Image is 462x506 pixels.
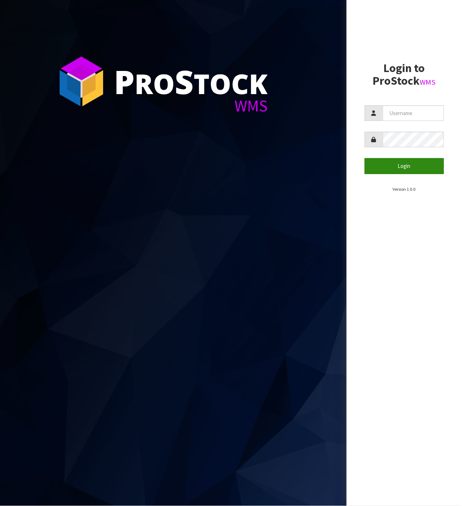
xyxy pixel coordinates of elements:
[114,65,268,98] div: ro tock
[383,105,444,121] input: Username
[365,158,444,174] button: Login
[114,59,135,104] span: P
[393,186,416,192] small: Version 1.0.0
[54,54,109,109] img: ProStock Cube
[420,77,436,87] small: WMS
[365,62,444,87] h2: Login to ProStock
[175,59,194,104] span: S
[114,98,268,114] div: WMS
